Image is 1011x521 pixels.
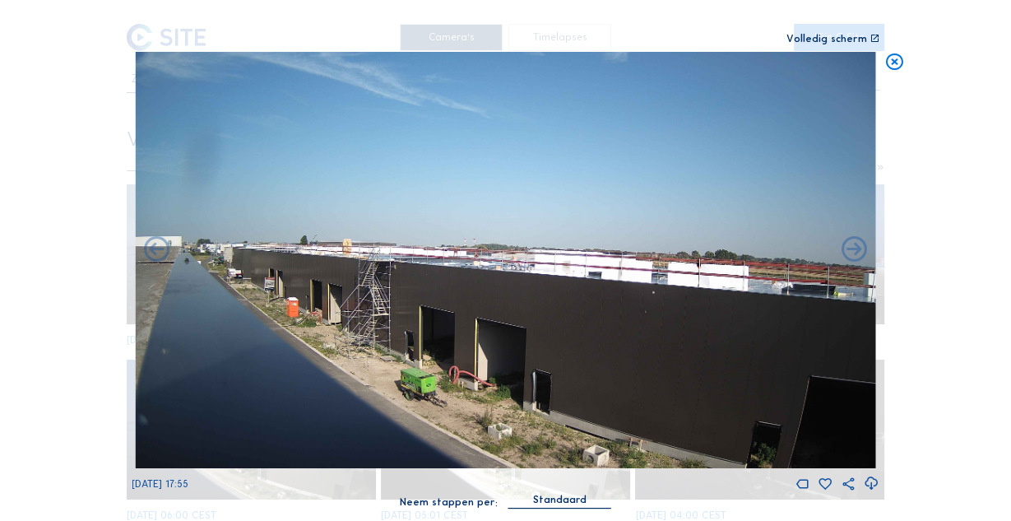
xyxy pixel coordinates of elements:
div: Neem stappen per: [400,497,498,507]
img: Image [135,52,875,468]
span: [DATE] 17:55 [132,477,188,490]
i: Forward [141,235,172,265]
i: Back [839,235,870,265]
div: Standaard [533,492,587,507]
div: Standaard [508,492,610,507]
div: Volledig scherm [786,34,867,44]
